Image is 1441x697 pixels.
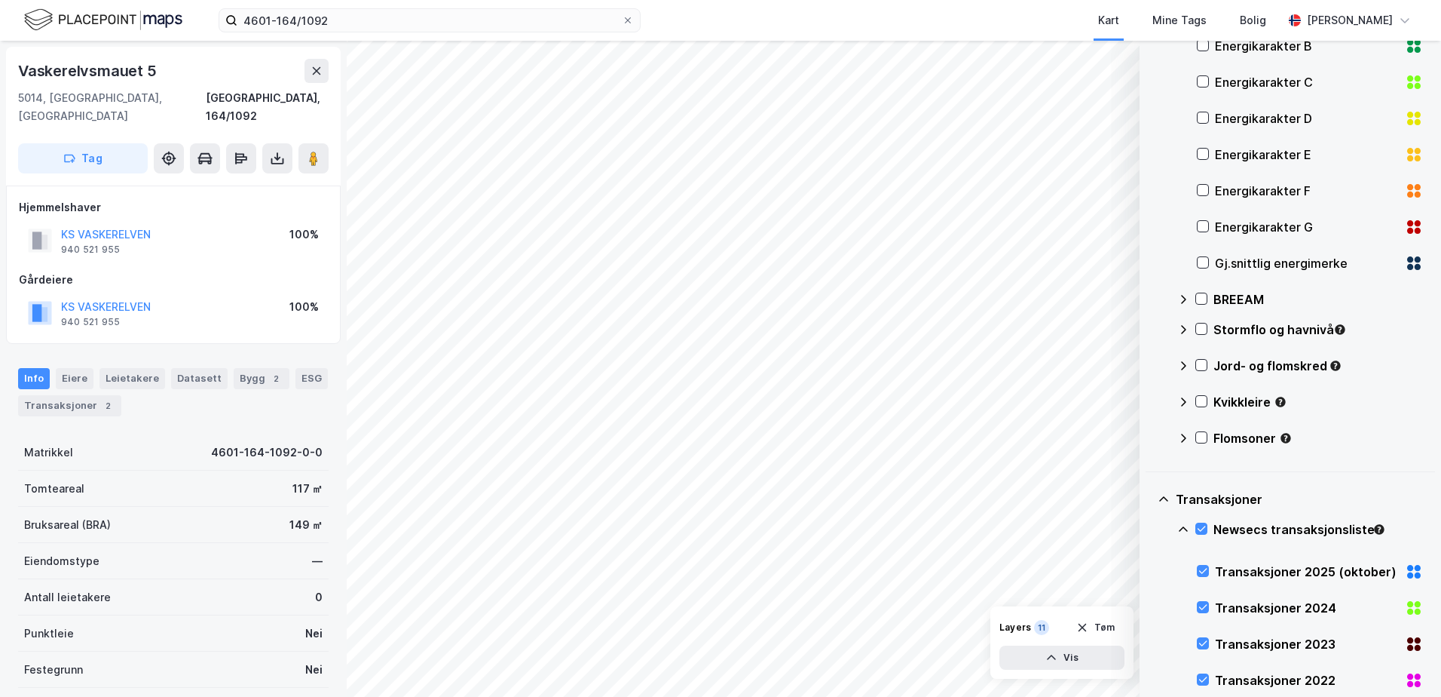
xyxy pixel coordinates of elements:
div: Kontrollprogram for chat [1366,625,1441,697]
div: Tooltip anchor [1274,395,1287,409]
div: Hjemmelshaver [19,198,328,216]
div: 149 ㎡ [289,516,323,534]
div: Tomteareal [24,480,84,498]
div: Kvikkleire [1213,393,1423,411]
div: Tooltip anchor [1333,323,1347,336]
div: Stormflo og havnivå [1213,321,1423,339]
button: Tag [18,143,148,173]
div: 11 [1034,620,1049,635]
div: Nei [305,625,323,643]
div: Tooltip anchor [1372,523,1386,536]
div: Energikarakter D [1215,109,1399,127]
button: Vis [999,646,1124,670]
iframe: Chat Widget [1366,625,1441,697]
img: logo.f888ab2527a4732fd821a326f86c7f29.svg [24,7,182,33]
div: [GEOGRAPHIC_DATA], 164/1092 [206,89,329,125]
div: Jord- og flomskred [1213,357,1423,375]
div: Bolig [1240,11,1266,29]
div: Energikarakter C [1215,73,1399,91]
div: 100% [289,298,319,316]
button: Tøm [1066,616,1124,640]
div: Layers [999,622,1031,634]
div: Gj.snittlig energimerke [1215,254,1399,272]
div: Eiendomstype [24,552,99,570]
div: Tooltip anchor [1279,431,1293,445]
div: 940 521 955 [61,244,120,256]
div: 0 [315,588,323,606]
div: 100% [289,226,319,244]
div: Mine Tags [1152,11,1207,29]
div: 4601-164-1092-0-0 [211,444,323,462]
div: Festegrunn [24,661,83,679]
div: Eiere [56,368,93,389]
div: Punktleie [24,625,74,643]
div: Transaksjoner 2023 [1215,635,1399,653]
div: 5014, [GEOGRAPHIC_DATA], [GEOGRAPHIC_DATA] [18,89,206,125]
div: Vaskerelvsmauet 5 [18,59,160,83]
div: 2 [100,398,115,413]
div: Transaksjoner [18,395,121,416]
div: [PERSON_NAME] [1307,11,1393,29]
div: Energikarakter F [1215,182,1399,200]
div: Bruksareal (BRA) [24,516,111,534]
div: Matrikkel [24,444,73,462]
div: — [312,552,323,570]
div: Nei [305,661,323,679]
input: Søk på adresse, matrikkel, gårdeiere, leietakere eller personer [237,9,622,32]
div: Tooltip anchor [1329,359,1342,373]
div: Energikarakter B [1215,37,1399,55]
div: Bygg [234,368,289,389]
div: Transaksjoner [1176,490,1423,508]
div: Transaksjoner 2024 [1215,599,1399,617]
div: Energikarakter G [1215,218,1399,236]
div: Energikarakter E [1215,146,1399,164]
div: Gårdeiere [19,271,328,289]
div: 117 ㎡ [292,480,323,498]
div: BREEAM [1213,290,1423,309]
div: Transaksjoner 2025 (oktober) [1215,563,1399,581]
div: Antall leietakere [24,588,111,606]
div: Leietakere [99,368,165,389]
div: Newsecs transaksjonsliste [1213,520,1423,539]
div: Datasett [171,368,228,389]
div: Flomsoner [1213,429,1423,447]
div: ESG [295,368,328,389]
div: 2 [268,371,283,386]
div: Transaksjoner 2022 [1215,671,1399,689]
div: Info [18,368,50,389]
div: 940 521 955 [61,316,120,328]
div: Kart [1098,11,1119,29]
